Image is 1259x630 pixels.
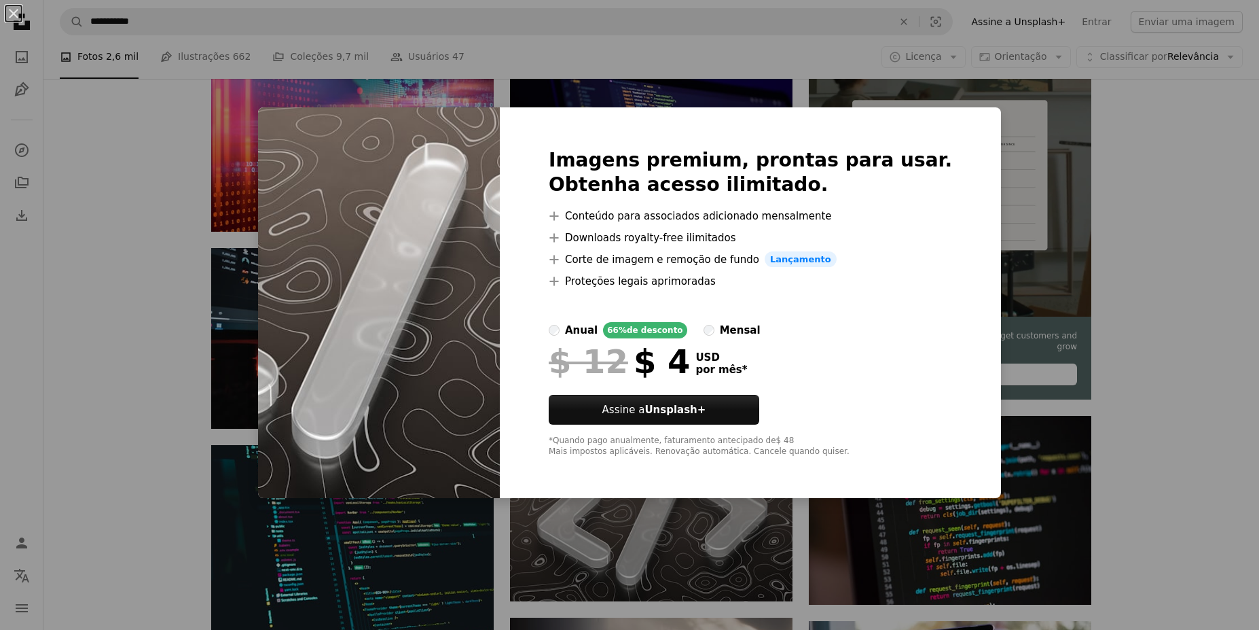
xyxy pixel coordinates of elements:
[549,395,759,425] button: Assine aUnsplash+
[549,148,952,197] h2: Imagens premium, prontas para usar. Obtenha acesso ilimitado.
[765,251,837,268] span: Lançamento
[549,273,952,290] li: Proteções legais aprimoradas
[549,251,952,268] li: Corte de imagem e remoção de fundo
[644,404,706,416] strong: Unsplash+
[695,351,747,364] span: USD
[549,325,560,336] input: anual66%de desconto
[704,325,714,336] input: mensal
[603,322,687,338] div: 66% de desconto
[549,208,952,224] li: Conteúdo para associados adicionado mensalmente
[549,344,690,379] div: $ 4
[549,436,952,457] div: *Quando pago anualmente, faturamento antecipado de $ 48 Mais impostos aplicáveis. Renovação autom...
[565,322,598,338] div: anual
[720,322,761,338] div: mensal
[258,107,500,499] img: premium_photo-1685086785636-2a1a0e5b591f
[549,230,952,246] li: Downloads royalty-free ilimitados
[695,364,747,376] span: por mês *
[549,344,628,379] span: $ 12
